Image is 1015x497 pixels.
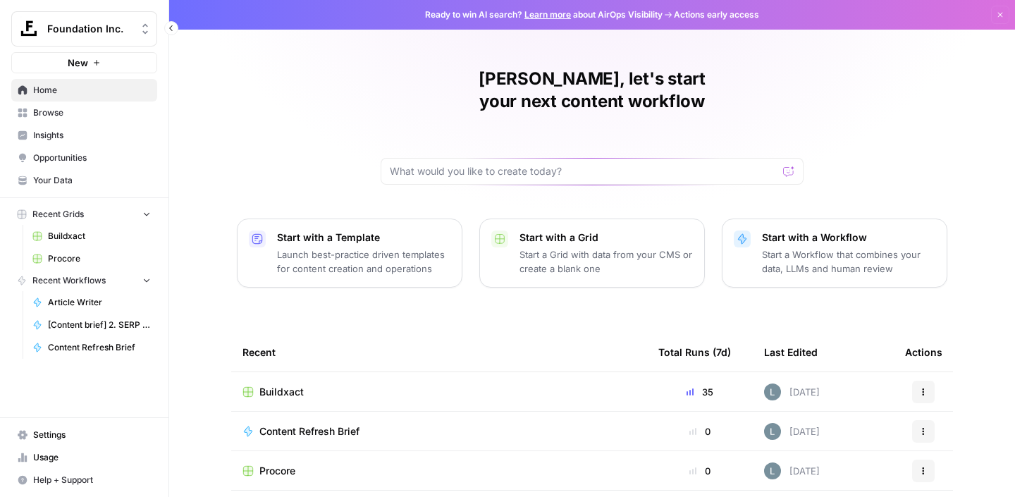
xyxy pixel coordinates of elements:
[764,423,820,440] div: [DATE]
[658,424,742,438] div: 0
[11,11,157,47] button: Workspace: Foundation Inc.
[68,56,88,70] span: New
[26,314,157,336] a: [Content brief] 2. SERP to Brief
[32,274,106,287] span: Recent Workflows
[33,174,151,187] span: Your Data
[722,219,947,288] button: Start with a WorkflowStart a Workflow that combines your data, LLMs and human review
[33,106,151,119] span: Browse
[242,333,636,372] div: Recent
[762,247,935,276] p: Start a Workflow that combines your data, LLMs and human review
[764,462,781,479] img: 8iclr0koeej5t27gwiocqqt2wzy0
[11,102,157,124] a: Browse
[48,296,151,309] span: Article Writer
[390,164,777,178] input: What would you like to create today?
[519,231,693,245] p: Start with a Grid
[11,446,157,469] a: Usage
[524,9,571,20] a: Learn more
[237,219,462,288] button: Start with a TemplateLaunch best-practice driven templates for content creation and operations
[32,208,84,221] span: Recent Grids
[48,341,151,354] span: Content Refresh Brief
[48,230,151,243] span: Buildxact
[259,464,295,478] span: Procore
[242,424,636,438] a: Content Refresh Brief
[674,8,759,21] span: Actions early access
[764,462,820,479] div: [DATE]
[48,319,151,331] span: [Content brief] 2. SERP to Brief
[47,22,133,36] span: Foundation Inc.
[658,385,742,399] div: 35
[242,464,636,478] a: Procore
[33,152,151,164] span: Opportunities
[764,333,818,372] div: Last Edited
[259,385,304,399] span: Buildxact
[11,169,157,192] a: Your Data
[242,385,636,399] a: Buildxact
[11,469,157,491] button: Help + Support
[11,270,157,291] button: Recent Workflows
[277,231,450,245] p: Start with a Template
[658,464,742,478] div: 0
[33,84,151,97] span: Home
[658,333,731,372] div: Total Runs (7d)
[33,451,151,464] span: Usage
[519,247,693,276] p: Start a Grid with data from your CMS or create a blank one
[11,124,157,147] a: Insights
[11,52,157,73] button: New
[764,423,781,440] img: 8iclr0koeej5t27gwiocqqt2wzy0
[33,474,151,486] span: Help + Support
[479,219,705,288] button: Start with a GridStart a Grid with data from your CMS or create a blank one
[259,424,359,438] span: Content Refresh Brief
[26,225,157,247] a: Buildxact
[277,247,450,276] p: Launch best-practice driven templates for content creation and operations
[764,384,781,400] img: 8iclr0koeej5t27gwiocqqt2wzy0
[425,8,663,21] span: Ready to win AI search? about AirOps Visibility
[11,424,157,446] a: Settings
[26,247,157,270] a: Procore
[33,429,151,441] span: Settings
[381,68,804,113] h1: [PERSON_NAME], let's start your next content workflow
[762,231,935,245] p: Start with a Workflow
[16,16,42,42] img: Foundation Inc. Logo
[33,129,151,142] span: Insights
[26,291,157,314] a: Article Writer
[764,384,820,400] div: [DATE]
[48,252,151,265] span: Procore
[11,204,157,225] button: Recent Grids
[11,147,157,169] a: Opportunities
[905,333,942,372] div: Actions
[11,79,157,102] a: Home
[26,336,157,359] a: Content Refresh Brief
